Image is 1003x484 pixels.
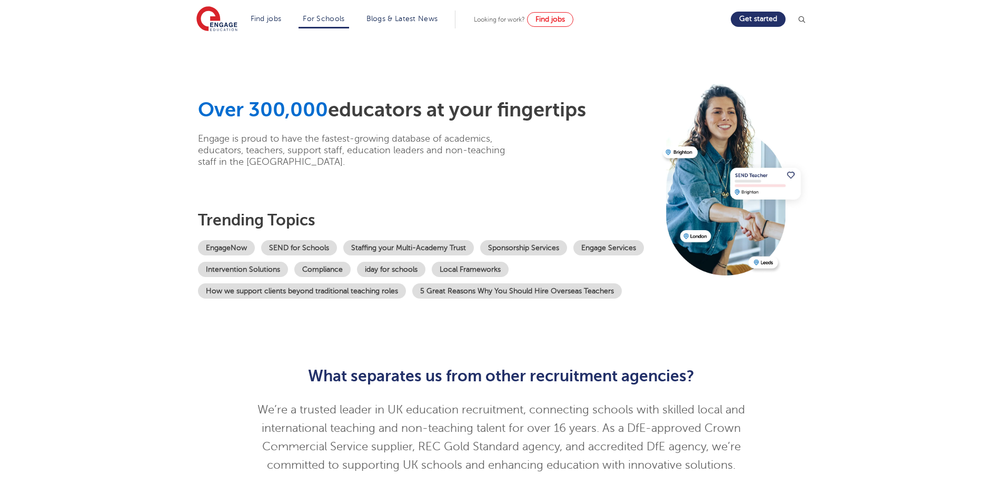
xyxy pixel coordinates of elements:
[432,262,509,277] a: Local Frameworks
[198,98,328,121] span: Over 300,000
[303,15,344,23] a: For Schools
[243,367,760,385] h2: What separates us from other recruitment agencies?
[198,133,522,167] p: Engage is proud to have the fastest-growing database of academics, educators, teachers, support s...
[198,262,288,277] a: Intervention Solutions
[535,15,565,23] span: Find jobs
[198,240,255,255] a: EngageNow
[198,98,655,122] h1: educators at your fingertips
[474,16,525,23] span: Looking for work?
[251,15,282,23] a: Find jobs
[480,240,567,255] a: Sponsorship Services
[412,283,622,299] a: 5 Great Reasons Why You Should Hire Overseas Teachers
[198,283,406,299] a: How we support clients beyond traditional teaching roles
[343,240,474,255] a: Staffing your Multi-Academy Trust
[357,262,425,277] a: iday for schools
[243,401,760,475] p: We’re a trusted leader in UK education recruitment, connecting schools with skilled local and int...
[196,6,237,33] img: Engage Education
[294,262,351,277] a: Compliance
[198,211,655,230] h3: Trending topics
[527,12,573,27] a: Find jobs
[366,15,438,23] a: Blogs & Latest News
[261,240,337,255] a: SEND for Schools
[573,240,644,255] a: Engage Services
[731,12,786,27] a: Get started
[660,80,810,275] img: Recruitment hero image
